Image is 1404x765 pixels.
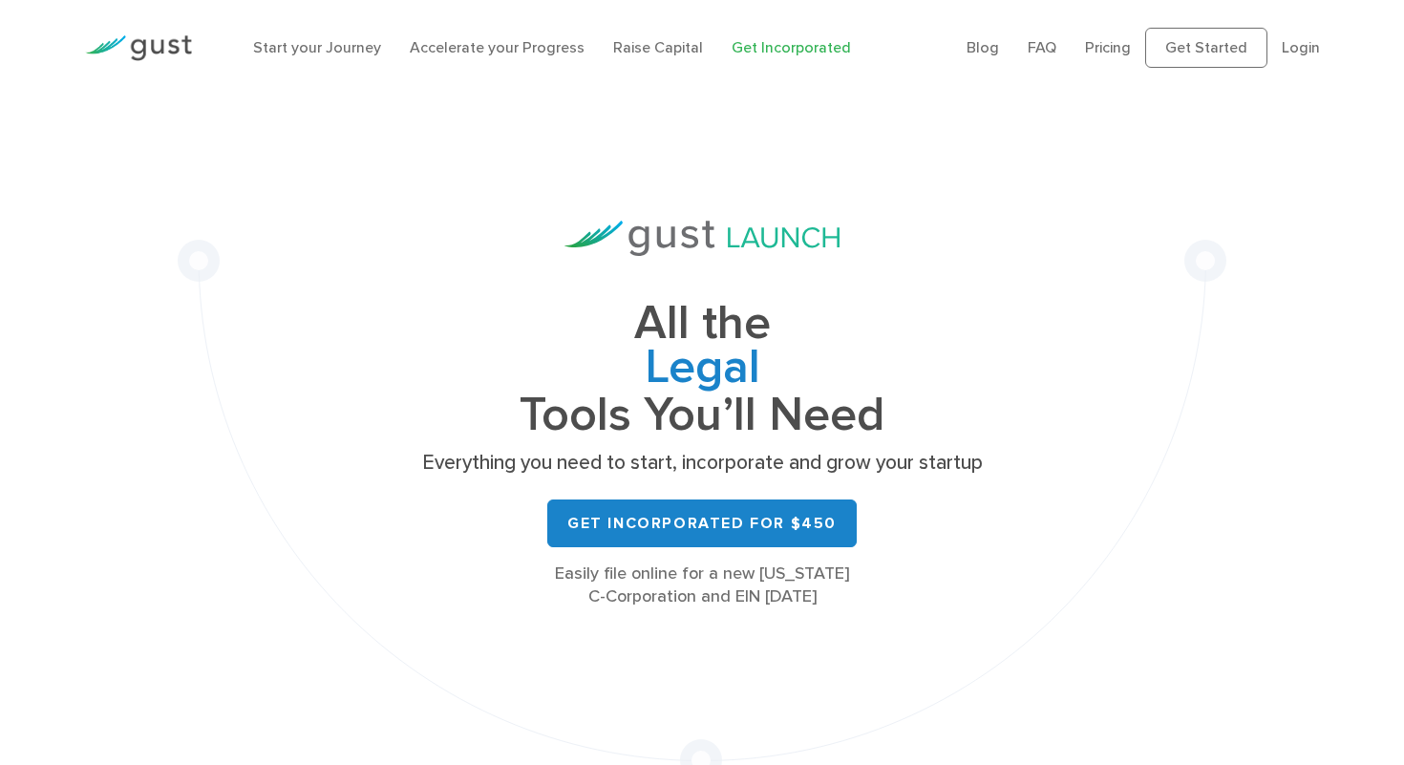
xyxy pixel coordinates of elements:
a: Pricing [1085,38,1131,56]
img: Gust Logo [85,35,192,61]
span: Legal [415,346,989,393]
a: Login [1282,38,1320,56]
div: Easily file online for a new [US_STATE] C-Corporation and EIN [DATE] [415,563,989,608]
img: Gust Launch Logo [564,221,840,256]
a: Blog [967,38,999,56]
p: Everything you need to start, incorporate and grow your startup [415,450,989,477]
a: Get Incorporated for $450 [547,499,857,547]
a: Accelerate your Progress [410,38,585,56]
a: Get Started [1145,28,1267,68]
a: Raise Capital [613,38,703,56]
a: Start your Journey [253,38,381,56]
a: FAQ [1028,38,1056,56]
a: Get Incorporated [732,38,851,56]
h1: All the Tools You’ll Need [415,302,989,436]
